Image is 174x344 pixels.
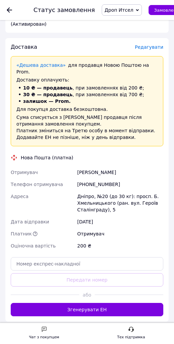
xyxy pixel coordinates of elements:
[23,92,73,97] span: 30 ₴ — продавець
[76,178,165,190] div: [PHONE_NUMBER]
[16,106,158,113] div: Для покупця доставка безкоштовна.
[19,154,75,161] div: Нова Пошта (платна)
[11,14,163,27] div: [FC_Acquiring] Prom marketplace ФОП [PERSON_NAME] (Активирован)
[11,194,28,199] span: Адреса
[11,303,163,316] button: Згенерувати ЕН
[16,84,158,91] li: , при замовленнях від 200 ₴;
[16,62,66,68] a: «Дешева доставка»
[11,44,37,50] span: Доставка
[11,170,38,175] span: Отримувач
[76,240,165,252] div: 200 ₴
[16,114,158,141] div: Сума списується з [PERSON_NAME] продавця після отримання замовлення покупцем. Платник зміниться н...
[76,166,165,178] div: [PERSON_NAME]
[76,228,165,240] div: Отримувач
[135,44,163,50] span: Редагувати
[29,334,59,341] div: Чат з покупцем
[117,334,145,341] div: Тех підтримка
[79,292,95,298] span: або
[11,231,32,236] span: Платник
[76,190,165,216] div: Дніпро, №20 (до 30 кг): просп. Б. Хмельницького (ран. вул. Героїв Сталінграду), 5
[16,62,158,75] div: для продавця Новою Поштою на Prom.
[105,7,134,13] span: Дроп Итсел
[33,7,95,13] div: Статус замовлення
[23,85,73,91] span: 10 ₴ — продавець
[16,76,158,83] div: Доставку оплачують:
[11,243,56,248] span: Оціночна вартість
[16,91,158,98] li: , при замовленнях від 700 ₴;
[11,257,163,271] input: Номер експрес-накладної
[11,219,49,224] span: Дата відправки
[7,7,12,13] div: Повернутися назад
[11,182,63,187] span: Телефон отримувача
[23,99,71,104] span: залишок — Prom.
[76,216,165,228] div: [DATE]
